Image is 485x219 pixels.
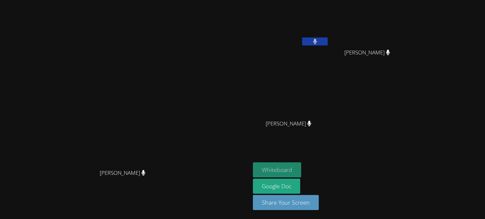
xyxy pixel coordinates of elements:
[253,179,300,194] a: Google Doc
[266,119,311,128] span: [PERSON_NAME]
[253,162,301,177] button: Whiteboard
[100,168,145,178] span: [PERSON_NAME]
[344,48,390,57] span: [PERSON_NAME]
[253,195,319,210] button: Share Your Screen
